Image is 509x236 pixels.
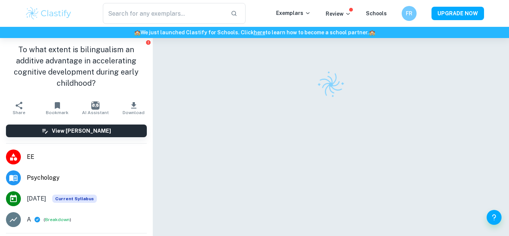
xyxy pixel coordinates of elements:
img: Clastify logo [313,66,349,103]
span: ( ) [44,216,71,223]
p: Review [326,10,351,18]
span: EE [27,152,147,161]
button: UPGRADE NOW [431,7,484,20]
button: View [PERSON_NAME] [6,125,147,137]
h6: We just launched Clastify for Schools. Click to learn how to become a school partner. [1,28,508,37]
button: FR [402,6,417,21]
span: Current Syllabus [52,195,97,203]
span: [DATE] [27,194,46,203]
p: Exemplars [276,9,311,17]
span: Download [123,110,145,115]
span: AI Assistant [82,110,109,115]
img: AI Assistant [91,101,99,110]
button: Bookmark [38,98,76,119]
img: Clastify logo [25,6,72,21]
div: This exemplar is based on the current syllabus. Feel free to refer to it for inspiration/ideas wh... [52,195,97,203]
h1: To what extent is bilingualism an additive advantage in accelerating cognitive development during... [6,44,147,89]
span: Psychology [27,173,147,182]
input: Search for any exemplars... [103,3,225,24]
button: Breakdown [45,216,70,223]
button: Help and Feedback [487,210,502,225]
a: Schools [366,10,387,16]
h6: FR [405,9,414,18]
h6: View [PERSON_NAME] [52,127,111,135]
button: Report issue [146,40,151,45]
p: A [27,215,31,224]
span: 🏫 [369,29,375,35]
span: Share [13,110,25,115]
span: Bookmark [46,110,69,115]
button: AI Assistant [76,98,114,119]
button: Download [114,98,152,119]
span: 🏫 [134,29,140,35]
a: here [254,29,265,35]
